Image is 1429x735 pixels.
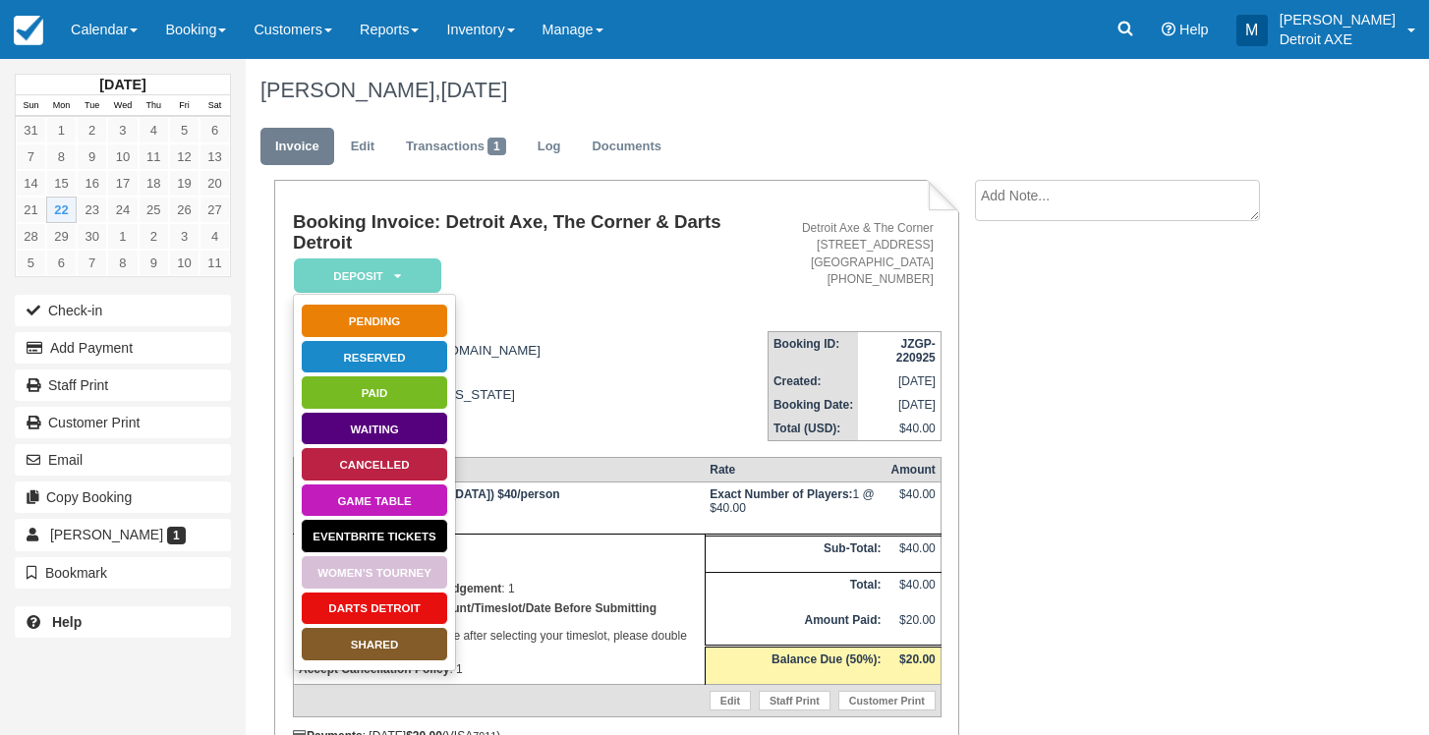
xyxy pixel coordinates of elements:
td: [DATE] [858,393,941,417]
button: Bookmark [15,557,231,589]
strong: [DATE] [99,77,145,92]
a: Staff Print [759,691,830,710]
a: 9 [139,250,169,276]
h1: Booking Invoice: Detroit Axe, The Corner & Darts Detroit [293,212,768,253]
a: Staff Print [15,369,231,401]
span: 1 [487,138,506,155]
a: [PERSON_NAME] 1 [15,519,231,550]
p: : 1 [299,579,700,598]
a: Edit [336,128,389,166]
th: Item [293,458,705,482]
a: 7 [77,250,107,276]
a: 14 [16,170,46,197]
a: 20 [200,170,230,197]
a: 8 [107,250,138,276]
a: SHARED [301,627,448,661]
th: Booking ID: [768,331,858,369]
a: Women’s Tourney [301,555,448,590]
th: Amount Paid: [705,608,886,646]
th: Sat [200,95,230,117]
th: Rate [705,458,886,482]
p: If you changed your group size after selecting your timeslot, please double check your selected t... [299,598,700,659]
a: Log [523,128,576,166]
a: 17 [107,170,138,197]
a: Paid [301,375,448,410]
button: Check-in [15,295,231,326]
a: Waiting [301,412,448,446]
th: Wed [107,95,138,117]
a: 5 [169,117,200,143]
a: 27 [200,197,230,223]
th: Sub-Total: [705,536,886,573]
th: Fri [169,95,200,117]
button: Add Payment [15,332,231,364]
a: 19 [169,170,200,197]
a: Edit [710,691,751,710]
a: Customer Print [15,407,231,438]
a: 11 [139,143,169,170]
a: Customer Print [838,691,936,710]
p: : 1 [299,659,700,679]
a: 26 [169,197,200,223]
a: Documents [577,128,676,166]
a: 12 [169,143,200,170]
img: checkfront-main-nav-mini-logo.png [14,16,43,45]
span: [DATE] [440,78,507,102]
a: 3 [107,117,138,143]
a: Help [15,606,231,638]
a: 5 [16,250,46,276]
a: Game Table [301,483,448,518]
th: Balance Due (50%): [705,647,886,685]
th: Amount [886,458,941,482]
a: 28 [16,223,46,250]
a: 10 [107,143,138,170]
a: Reserved [301,340,448,374]
td: $40.00 [886,573,941,609]
p: : 1 [299,559,700,579]
a: 24 [107,197,138,223]
a: EVENTBRITE TICKETS [301,519,448,553]
b: Help [52,614,82,630]
p: [PERSON_NAME] [1280,10,1396,29]
a: 29 [46,223,77,250]
th: Booking Date: [768,393,858,417]
a: Deposit [293,257,434,294]
a: 16 [77,170,107,197]
a: 9 [77,143,107,170]
a: 23 [77,197,107,223]
th: Thu [139,95,169,117]
th: Sun [16,95,46,117]
b: Double Check Your Headcount/Timeslot/Date Before Submitting [299,601,657,615]
i: Help [1162,23,1175,36]
a: 25 [139,197,169,223]
th: Created: [768,369,858,393]
div: M [1236,15,1268,46]
td: $40.00 [886,536,941,573]
td: [DATE] 06:30 PM - 08:00 PM [293,482,705,535]
th: Total: [705,573,886,609]
td: 1 @ $40.00 [705,482,886,535]
strong: Exact Number of Players [710,487,852,501]
td: $40.00 [858,417,941,441]
td: $20.00 [886,608,941,646]
a: 6 [46,250,77,276]
a: Pending [301,304,448,338]
a: 31 [16,117,46,143]
a: 22 [46,197,77,223]
a: 30 [77,223,107,250]
a: 6 [200,117,230,143]
a: 4 [139,117,169,143]
a: 21 [16,197,46,223]
p: : Other [299,539,700,559]
div: $40.00 [890,487,935,517]
a: 3 [169,223,200,250]
a: 2 [77,117,107,143]
a: Invoice [260,128,334,166]
a: 13 [200,143,230,170]
div: [EMAIL_ADDRESS][DOMAIN_NAME] [PHONE_NUMBER] [STREET_ADDRESS] [GEOGRAPHIC_DATA][US_STATE] [GEOGRAP... [293,328,768,441]
strong: JZGP-220925 [896,337,936,365]
a: 18 [139,170,169,197]
address: Detroit Axe & The Corner [STREET_ADDRESS] [GEOGRAPHIC_DATA] [PHONE_NUMBER] [775,220,934,288]
a: 8 [46,143,77,170]
a: 15 [46,170,77,197]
